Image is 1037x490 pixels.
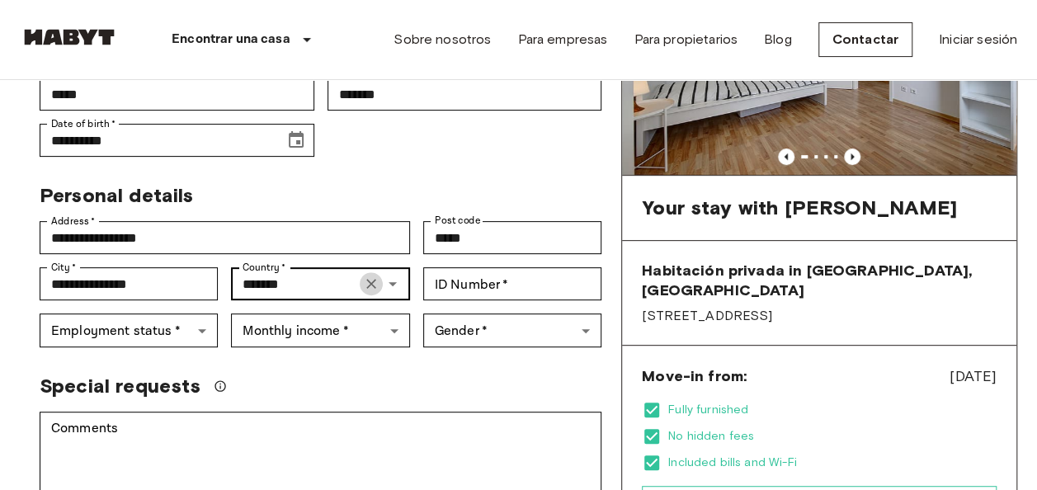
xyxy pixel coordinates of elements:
img: Habyt [20,29,119,45]
svg: We'll do our best to accommodate your request, but please note we can't guarantee it will be poss... [214,379,227,393]
button: Open [381,272,404,295]
button: Choose date, selected date is Sep 9, 1996 [280,124,313,157]
span: No hidden fees [668,428,997,445]
div: Address [40,221,410,254]
a: Para propietarios [634,30,738,49]
span: Move-in from: [642,366,747,386]
label: Date of birth [51,116,115,131]
span: Your stay with [PERSON_NAME] [642,196,957,220]
span: Personal details [40,183,193,207]
div: City [40,267,218,300]
span: [STREET_ADDRESS] [642,307,997,325]
a: Para empresas [517,30,607,49]
div: ID Number [423,267,601,300]
span: Fully furnished [668,402,997,418]
a: Blog [764,30,792,49]
label: City [51,260,77,275]
label: Address [51,214,96,229]
div: Last name [328,78,602,111]
span: Special requests [40,374,200,398]
div: Post code [423,221,601,254]
button: Clear [360,272,383,295]
span: [DATE] [950,365,997,387]
a: Sobre nosotros [394,30,491,49]
div: First name [40,78,314,111]
label: Country [243,260,285,275]
p: Encontrar una casa [172,30,290,49]
span: Habitación privada in [GEOGRAPHIC_DATA], [GEOGRAPHIC_DATA] [642,261,997,300]
button: Previous image [844,148,860,165]
a: Iniciar sesión [939,30,1017,49]
a: Contactar [818,22,912,57]
label: Post code [435,214,481,228]
span: Included bills and Wi-Fi [668,455,997,471]
button: Previous image [778,148,794,165]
